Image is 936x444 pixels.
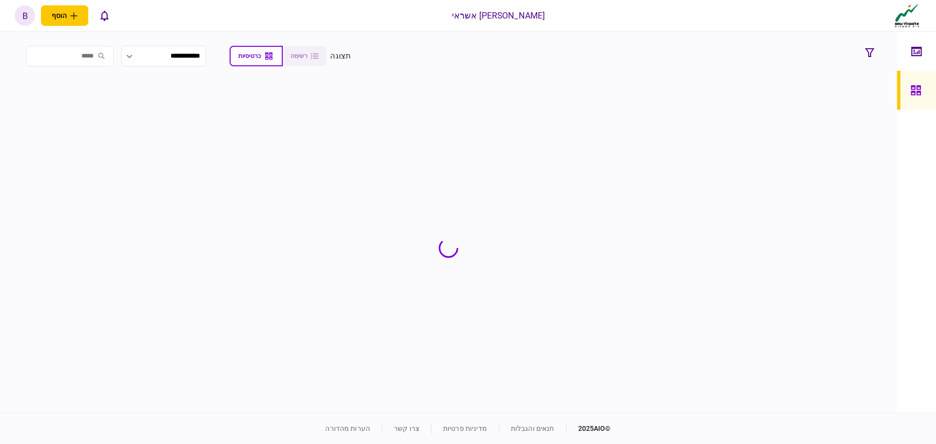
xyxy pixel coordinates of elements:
div: [PERSON_NAME] אשראי [452,9,546,22]
button: פתח תפריט להוספת לקוח [41,5,88,26]
a: מדיניות פרטיות [443,425,487,432]
span: רשימה [291,53,308,59]
button: b [15,5,35,26]
a: הערות מהדורה [325,425,370,432]
div: תצוגה [330,50,351,62]
span: כרטיסיות [238,53,261,59]
img: client company logo [893,3,921,28]
button: פתח רשימת התראות [94,5,115,26]
a: צרו קשר [394,425,419,432]
a: תנאים והגבלות [511,425,554,432]
button: רשימה [283,46,326,66]
div: © 2025 AIO [566,424,611,434]
button: כרטיסיות [230,46,283,66]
